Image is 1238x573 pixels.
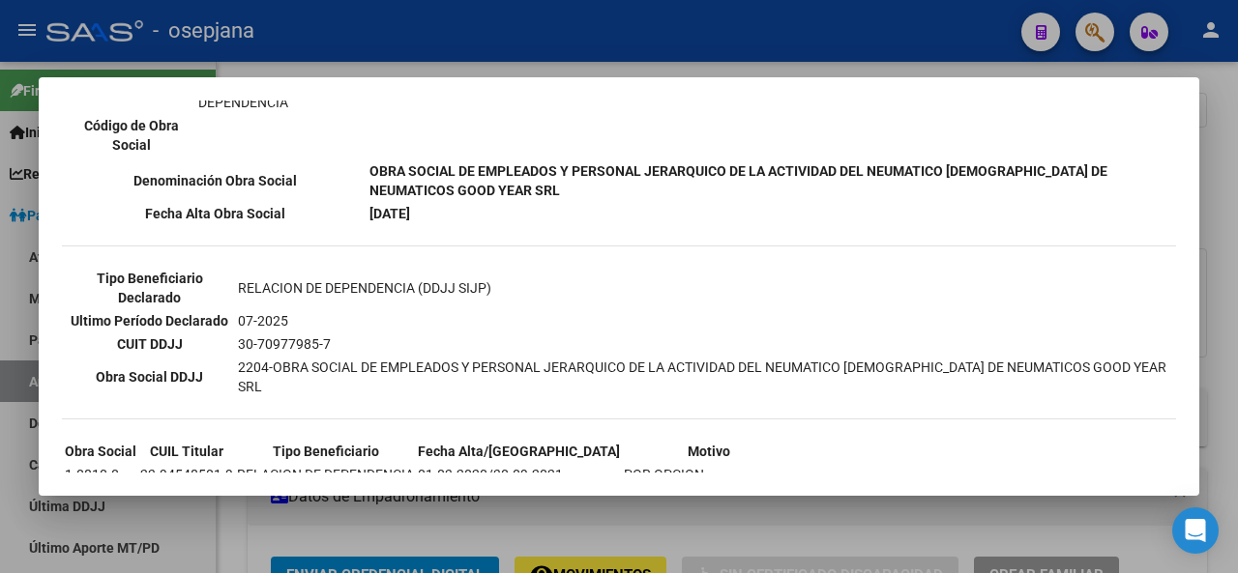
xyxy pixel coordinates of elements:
[237,333,1174,355] td: 30-70977985-7
[369,163,1107,198] b: OBRA SOCIAL DE EMPLEADOS Y PERSONAL JERARQUICO DE LA ACTIVIDAD DEL NEUMATICO [DEMOGRAPHIC_DATA] D...
[623,464,794,485] td: POR OPCION
[237,357,1174,397] td: 2204-OBRA SOCIAL DE EMPLEADOS Y PERSONAL JERARQUICO DE LA ACTIVIDAD DEL NEUMATICO [DEMOGRAPHIC_DA...
[236,464,415,485] td: RELACION DE DEPENDENCIA
[237,268,1174,308] td: RELACION DE DEPENDENCIA (DDJJ SIJP)
[64,268,235,308] th: Tipo Beneficiario Declarado
[64,441,137,462] th: Obra Social
[1172,507,1219,554] div: Open Intercom Messenger
[64,464,137,485] td: 1-0810-0
[417,441,621,462] th: Fecha Alta/[GEOGRAPHIC_DATA]
[64,160,367,201] th: Denominación Obra Social
[237,310,1174,331] td: 07-2025
[67,115,195,156] th: Código de Obra Social
[623,441,794,462] th: Motivo
[139,441,234,462] th: CUIL Titular
[64,333,235,355] th: CUIT DDJJ
[236,441,415,462] th: Tipo Beneficiario
[417,464,621,485] td: 01-03-2020/30-09-2021
[139,464,234,485] td: 23-94548501-9
[64,310,235,331] th: Ultimo Período Declarado
[64,357,235,397] th: Obra Social DDJJ
[369,206,410,221] b: [DATE]
[64,203,367,224] th: Fecha Alta Obra Social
